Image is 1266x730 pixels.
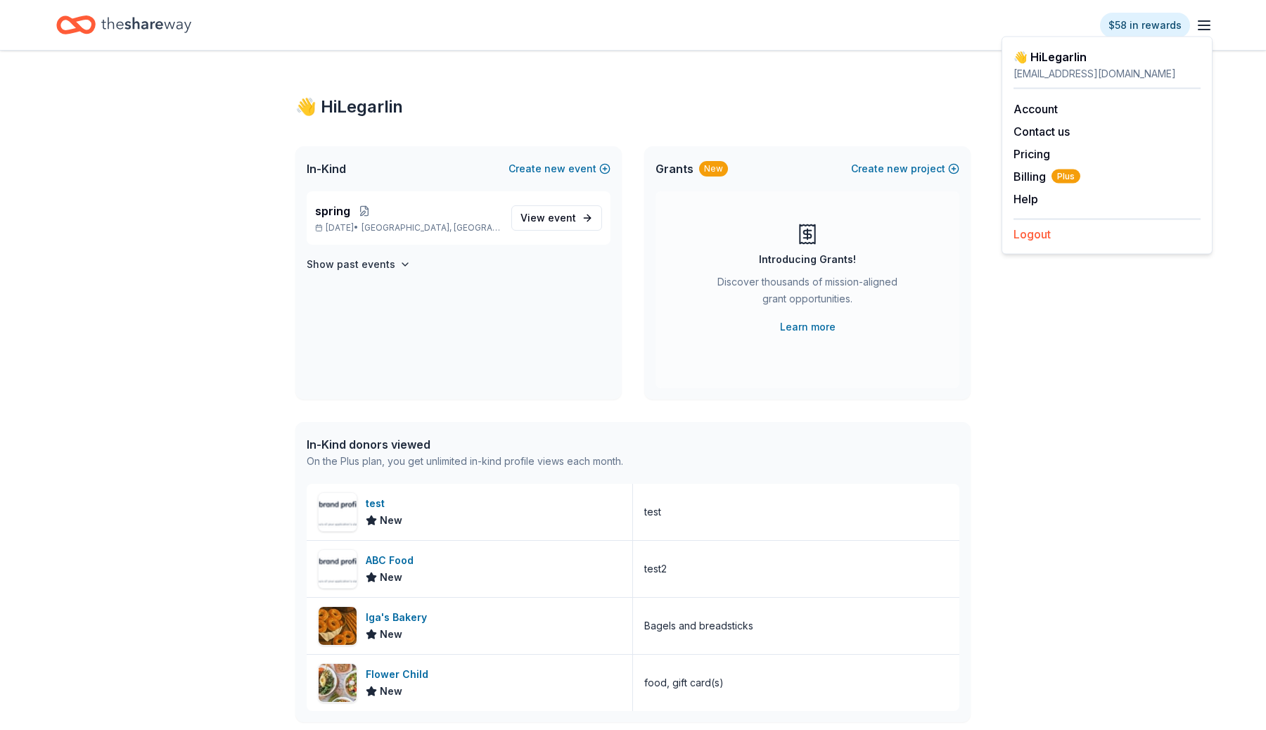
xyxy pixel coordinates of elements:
[315,222,500,233] p: [DATE] •
[1014,147,1050,161] a: Pricing
[380,569,402,586] span: New
[644,617,753,634] div: Bagels and breadsticks
[319,607,357,645] img: Image for Iga's Bakery
[56,8,191,41] a: Home
[366,495,402,512] div: test
[759,251,856,268] div: Introducing Grants!
[315,203,350,219] span: spring
[1014,102,1058,116] a: Account
[307,453,623,470] div: On the Plus plan, you get unlimited in-kind profile views each month.
[366,666,434,683] div: Flower Child
[319,664,357,702] img: Image for Flower Child
[307,436,623,453] div: In-Kind donors viewed
[644,561,667,577] div: test2
[319,550,357,588] img: Image for ABC Food
[1014,65,1201,82] div: [EMAIL_ADDRESS][DOMAIN_NAME]
[362,222,500,233] span: [GEOGRAPHIC_DATA], [GEOGRAPHIC_DATA]
[548,212,576,224] span: event
[1014,168,1080,185] button: BillingPlus
[887,160,908,177] span: new
[366,552,419,569] div: ABC Food
[1100,13,1190,38] a: $58 in rewards
[544,160,565,177] span: new
[380,626,402,643] span: New
[1014,226,1051,243] button: Logout
[712,274,903,313] div: Discover thousands of mission-aligned grant opportunities.
[509,160,610,177] button: Createnewevent
[1014,191,1038,207] button: Help
[366,609,433,626] div: Iga's Bakery
[1014,123,1070,140] button: Contact us
[1014,49,1201,65] div: 👋 Hi Legarlin
[1014,168,1080,185] span: Billing
[851,160,959,177] button: Createnewproject
[380,512,402,529] span: New
[699,161,728,177] div: New
[307,256,395,273] h4: Show past events
[307,160,346,177] span: In-Kind
[319,493,357,531] img: Image for test
[520,210,576,226] span: View
[780,319,836,335] a: Learn more
[656,160,693,177] span: Grants
[644,504,661,520] div: test
[644,674,724,691] div: food, gift card(s)
[307,256,411,273] button: Show past events
[380,683,402,700] span: New
[511,205,602,231] a: View event
[295,96,971,118] div: 👋 Hi Legarlin
[1051,169,1080,184] span: Plus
